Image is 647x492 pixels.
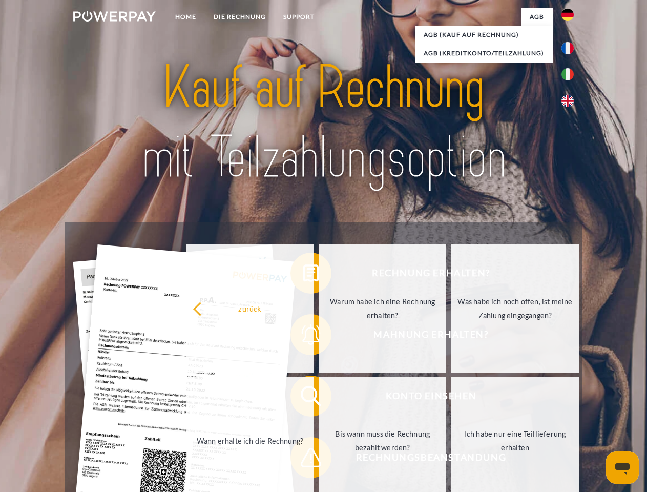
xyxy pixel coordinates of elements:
[561,95,574,107] img: en
[521,8,553,26] a: agb
[457,295,573,322] div: Was habe ich noch offen, ist meine Zahlung eingegangen?
[457,427,573,455] div: Ich habe nur eine Teillieferung erhalten
[98,49,549,196] img: title-powerpay_de.svg
[451,244,579,373] a: Was habe ich noch offen, ist meine Zahlung eingegangen?
[205,8,275,26] a: DIE RECHNUNG
[561,42,574,54] img: fr
[415,44,553,63] a: AGB (Kreditkonto/Teilzahlung)
[325,295,440,322] div: Warum habe ich eine Rechnung erhalten?
[606,451,639,484] iframe: Schaltfläche zum Öffnen des Messaging-Fensters
[73,11,156,22] img: logo-powerpay-white.svg
[415,26,553,44] a: AGB (Kauf auf Rechnung)
[325,427,440,455] div: Bis wann muss die Rechnung bezahlt werden?
[275,8,323,26] a: SUPPORT
[561,68,574,80] img: it
[561,9,574,21] img: de
[166,8,205,26] a: Home
[193,301,308,315] div: zurück
[193,434,308,447] div: Wann erhalte ich die Rechnung?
